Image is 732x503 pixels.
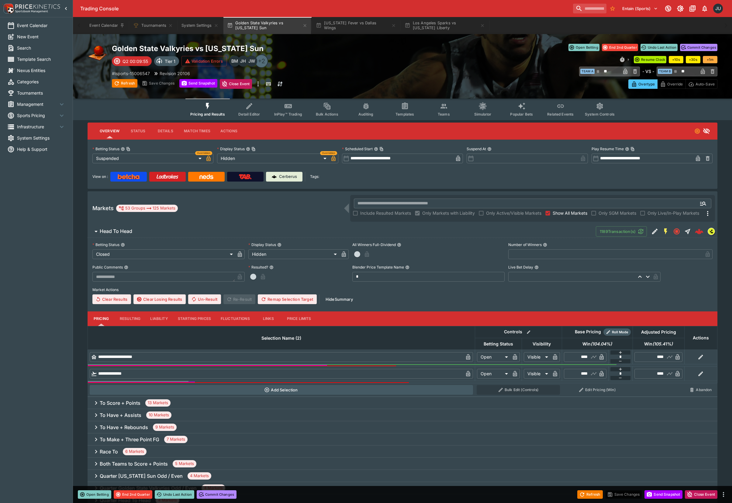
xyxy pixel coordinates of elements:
div: Justin.Walsh [713,4,723,13]
p: Tier 1 [165,58,175,64]
svg: Suspended [694,128,700,134]
div: Open [477,369,510,379]
div: Show/hide Price Roll mode configuration. [603,328,631,336]
button: Fluctuations [216,311,255,326]
p: Number of Winners [508,242,542,247]
button: Refresh [112,79,137,88]
button: Edit Detail [649,226,660,237]
p: Blender Price Template Name [352,265,404,270]
button: Add Selection [90,385,473,395]
button: Send Snapshot [179,79,217,88]
span: System Settings [17,135,65,141]
span: 7 Markets [164,436,188,442]
button: Number of Winners [543,243,547,247]
input: search [573,4,606,13]
button: No Bookmarks [608,4,617,13]
h6: To Make + Three Point FG [100,436,159,443]
span: Selection Name (2) [255,335,308,342]
button: Betting Status [121,243,125,247]
th: Actions [684,326,717,349]
button: Validation Errors [181,56,227,66]
button: Remap Selection Target [258,294,317,304]
span: Management [17,101,58,107]
div: Closed [92,249,235,259]
button: Copy To Clipboard [630,147,635,151]
button: +30s [686,56,700,63]
img: basketball.png [88,44,107,63]
button: Override [657,79,685,89]
img: Cerberus [272,174,277,179]
button: Undo Last Action [155,490,194,499]
h6: To Score + Points [100,400,140,406]
label: Tags: [310,172,319,182]
button: Abandon [686,385,715,395]
h6: Quarter Golden State Valkyries Odd / Even [100,485,197,491]
button: Overtype [628,79,658,89]
button: Display StatusCopy To Clipboard [246,147,250,151]
span: System Controls [585,112,615,116]
button: HideSummary [322,294,357,304]
button: Play Resume TimeCopy To Clipboard [625,147,629,151]
div: Visible [524,352,550,362]
p: Betting Status [92,242,119,247]
span: Search [17,45,65,51]
a: Cerberus [266,172,302,182]
div: 53 Groups 125 Markets [119,205,175,212]
button: Live Bet Delay [534,265,539,269]
svg: More [704,210,711,217]
button: Liability [145,311,173,326]
button: Clear Losing Results [133,294,186,304]
button: Details [152,124,179,138]
div: Visible [524,369,550,379]
div: Jiahao Hao [238,56,249,67]
div: Suspended [92,154,204,163]
button: All Winners Full-Dividend [397,243,401,247]
p: Scheduled Start [342,146,373,151]
button: +1m [703,56,717,63]
em: ( 104.04 %) [591,340,612,348]
button: Event Calendar [86,17,128,34]
button: SGM Enabled [660,226,671,237]
button: Resulting [115,311,145,326]
button: Straight [682,226,693,237]
img: Sportsbook Management [15,10,48,13]
img: logo-cerberus--red.svg [695,227,703,236]
h6: - VS - [642,68,654,75]
span: Infrastructure [17,123,58,130]
div: Hidden [248,249,339,259]
button: Justin.Walsh [711,2,725,15]
button: Price Limits [282,311,316,326]
button: Clear Results [92,294,131,304]
button: Suspend At [487,147,492,151]
span: Team B [658,69,672,74]
button: Open Betting [78,490,111,499]
span: Show All Markets [553,210,587,216]
button: more [720,491,727,498]
span: Bulk Actions [316,112,338,116]
button: System Settings [178,17,222,34]
div: e5fd62f1-4a67-48d0-a610-9d0b139bdaca [695,227,703,236]
p: Override [667,81,683,87]
button: +10s [669,56,683,63]
span: Betting Status [477,340,520,348]
button: Edit Pricing (Win) [564,385,631,395]
span: Nexus Entities [17,67,65,74]
div: Hidden [217,154,328,163]
button: Tournaments [129,17,177,34]
svg: Hidden [703,127,710,135]
span: 4 Markets [202,485,225,491]
img: PriceKinetics Logo [2,2,14,15]
p: Revision 20106 [160,70,190,77]
div: Justin Walsh [246,56,257,67]
button: Overview [95,124,124,138]
button: Scheduled StartCopy To Clipboard [374,147,378,151]
button: Copy To Clipboard [126,147,130,151]
button: Notifications [699,3,710,14]
h6: Quarter [US_STATE] Sun Odd / Even [100,473,183,479]
span: 9 Markets [153,424,177,430]
span: Auditing [358,112,373,116]
button: Betting StatusCopy To Clipboard [121,147,125,151]
h6: To Have + Assists [100,412,141,418]
label: View on : [92,172,108,182]
a: e5fd62f1-4a67-48d0-a610-9d0b139bdaca [693,225,705,238]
